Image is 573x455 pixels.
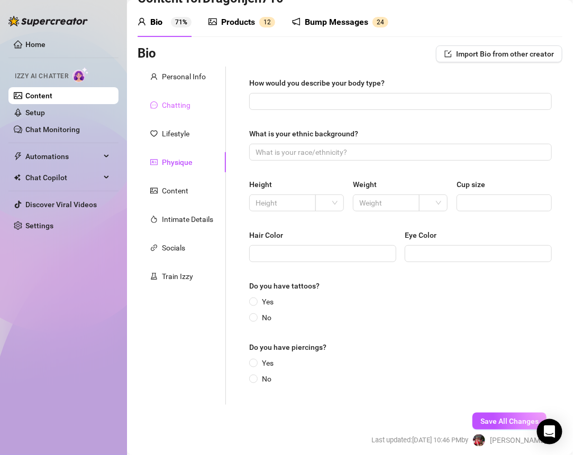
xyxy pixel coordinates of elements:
span: message [150,101,158,109]
span: No [258,373,276,385]
a: Settings [25,221,53,230]
div: Hair Color [249,229,283,241]
div: Height [249,179,272,190]
label: Hair Color [249,229,290,241]
img: logo-BBDzfeDw.svg [8,16,88,26]
label: Do you have piercings? [249,341,334,353]
span: idcard [150,159,158,166]
label: How would you describe your body type? [249,77,392,89]
div: Train Izzy [162,271,193,282]
sup: 24 [372,17,388,27]
span: user [138,17,146,26]
span: notification [292,17,301,26]
span: Last updated: [DATE] 10:46 PM by [371,435,468,445]
span: thunderbolt [14,152,22,161]
span: Yes [258,296,278,308]
input: How would you describe your body type? [256,96,543,107]
input: Cup size [463,197,543,209]
span: import [444,50,452,58]
span: picture [150,187,158,194]
a: Chat Monitoring [25,125,80,134]
button: Save All Changes [472,413,547,430]
span: Izzy AI Chatter [15,71,68,81]
input: Weight [359,197,411,209]
span: Chat Copilot [25,169,101,186]
span: 1 [263,18,267,26]
input: Eye Color [411,248,543,259]
div: Physique [162,156,192,168]
a: Setup [25,108,45,117]
img: Chat Copilot [14,174,21,181]
label: Cup size [457,179,493,190]
a: Discover Viral Videos [25,200,97,209]
div: Eye Color [405,229,436,241]
div: What is your ethnic background? [249,128,358,140]
div: Products [221,16,255,29]
span: picture [208,17,217,26]
div: Socials [162,242,185,254]
label: Do you have tattoos? [249,280,327,292]
input: What is your ethnic background? [256,146,543,158]
span: Save All Changes [480,417,539,425]
a: Home [25,40,46,49]
span: Import Bio from other creator [456,50,554,58]
span: Yes [258,357,278,369]
label: Height [249,179,279,190]
img: AI Chatter [72,67,89,82]
span: 4 [380,18,384,26]
span: No [258,312,276,323]
label: Weight [353,179,384,190]
div: Cup size [457,179,485,190]
sup: 12 [259,17,275,27]
img: Clarice Solis [473,434,485,447]
div: Do you have piercings? [249,341,326,353]
span: link [150,244,158,252]
div: How would you describe your body type? [249,77,385,89]
div: Do you have tattoos? [249,280,320,292]
span: 2 [267,18,271,26]
div: Weight [353,179,377,190]
sup: 71% [171,17,192,27]
input: Hair Color [256,248,388,259]
span: Automations [25,148,101,165]
a: Content [25,91,52,100]
div: Personal Info [162,71,206,82]
div: Chatting [162,99,190,111]
div: Open Intercom Messenger [537,419,562,444]
span: heart [150,130,158,137]
span: experiment [150,273,158,280]
div: Content [162,185,188,197]
span: fire [150,216,158,223]
div: Intimate Details [162,213,213,225]
span: [PERSON_NAME] [490,434,547,446]
input: Height [256,197,307,209]
button: Import Bio from other creator [436,45,562,62]
div: Lifestyle [162,128,189,140]
h3: Bio [138,45,156,62]
label: What is your ethnic background? [249,128,366,140]
label: Eye Color [405,229,444,241]
div: Bump Messages [305,16,368,29]
div: Bio [150,16,162,29]
span: 2 [377,18,380,26]
span: user [150,73,158,80]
